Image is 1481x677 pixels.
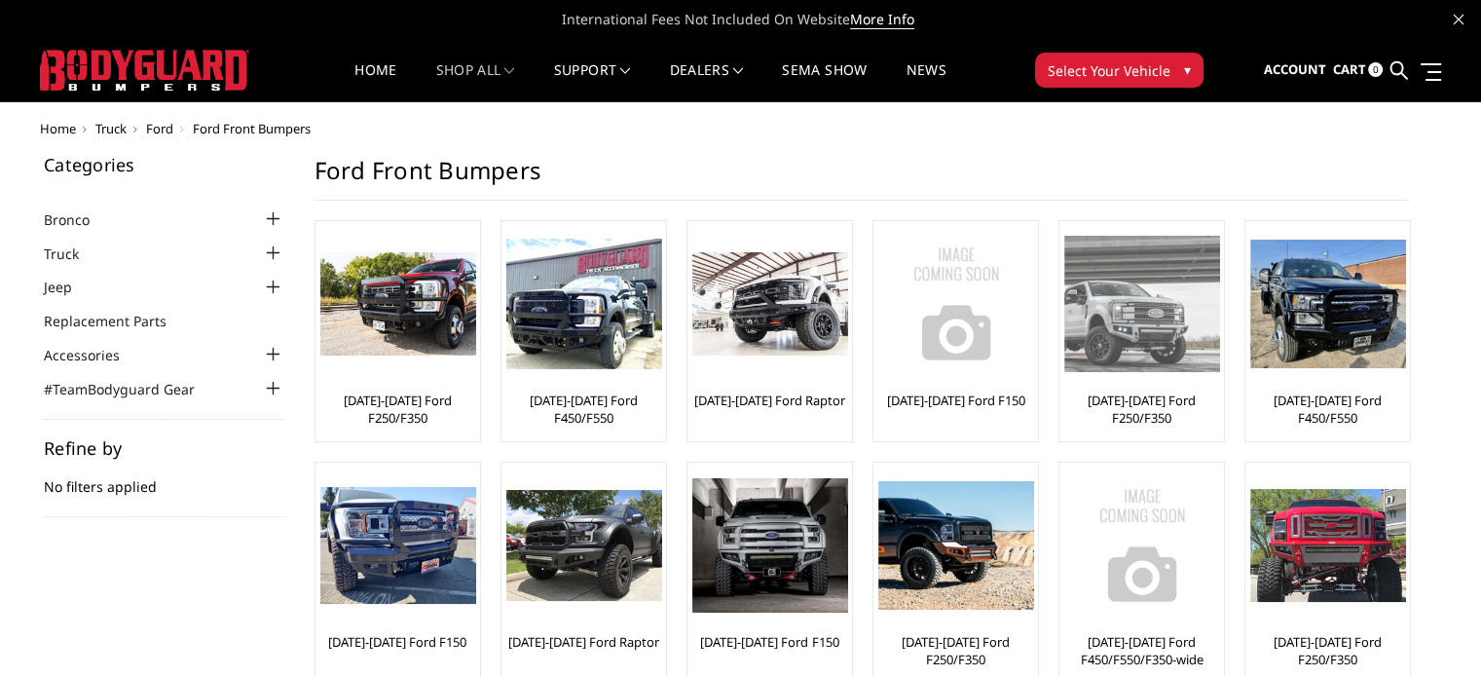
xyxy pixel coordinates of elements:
[878,633,1033,668] a: [DATE]-[DATE] Ford F250/F350
[44,439,285,457] h5: Refine by
[1064,468,1220,623] img: No Image
[40,120,76,137] a: Home
[436,63,515,101] a: shop all
[328,633,466,651] a: [DATE]-[DATE] Ford F150
[44,345,144,365] a: Accessories
[1263,44,1325,96] a: Account
[1184,59,1191,80] span: ▾
[1048,60,1170,81] span: Select Your Vehicle
[1250,392,1405,427] a: [DATE]-[DATE] Ford F450/F550
[40,50,249,91] img: BODYGUARD BUMPERS
[850,10,914,29] a: More Info
[1332,60,1365,78] span: Cart
[44,439,285,517] div: No filters applied
[44,209,114,230] a: Bronco
[193,120,311,137] span: Ford Front Bumpers
[1384,583,1481,677] iframe: Chat Widget
[1332,44,1383,96] a: Cart 0
[354,63,396,101] a: Home
[1064,633,1219,668] a: [DATE]-[DATE] Ford F450/F550/F350-wide
[1064,468,1219,623] a: No Image
[95,120,127,137] a: Truck
[44,379,219,399] a: #TeamBodyguard Gear
[700,633,838,651] a: [DATE]-[DATE] Ford F150
[878,226,1034,382] img: No Image
[506,392,661,427] a: [DATE]-[DATE] Ford F450/F550
[906,63,945,101] a: News
[1035,53,1203,88] button: Select Your Vehicle
[694,392,845,409] a: [DATE]-[DATE] Ford Raptor
[878,226,1033,382] a: No Image
[508,633,659,651] a: [DATE]-[DATE] Ford Raptor
[315,156,1409,201] h1: Ford Front Bumpers
[320,392,475,427] a: [DATE]-[DATE] Ford F250/F350
[554,63,631,101] a: Support
[44,244,103,264] a: Truck
[887,392,1025,409] a: [DATE]-[DATE] Ford F150
[1368,62,1383,77] span: 0
[670,63,744,101] a: Dealers
[782,63,867,101] a: SEMA Show
[44,277,96,297] a: Jeep
[44,311,191,331] a: Replacement Parts
[1064,392,1219,427] a: [DATE]-[DATE] Ford F250/F350
[44,156,285,173] h5: Categories
[146,120,173,137] a: Ford
[1250,633,1405,668] a: [DATE]-[DATE] Ford F250/F350
[1263,60,1325,78] span: Account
